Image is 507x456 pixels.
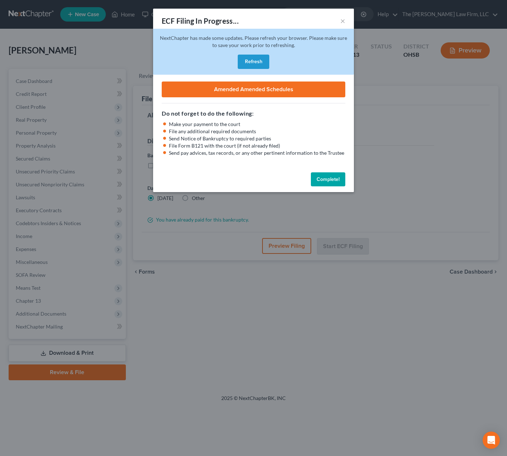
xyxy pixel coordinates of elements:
[160,35,347,48] span: NextChapter has made some updates. Please refresh your browser. Please make sure to save your wor...
[169,121,345,128] li: Make your payment to the court
[169,142,345,149] li: File Form B121 with the court (if not already filed)
[169,135,345,142] li: Send Notice of Bankruptcy to required parties
[340,17,345,25] button: ×
[169,149,345,157] li: Send pay advices, tax records, or any other pertinent information to the Trustee
[162,109,345,118] h5: Do not forget to do the following:
[162,82,345,97] a: Amended Amended Schedules
[483,432,500,449] div: Open Intercom Messenger
[169,128,345,135] li: File any additional required documents
[162,16,239,26] div: ECF Filing In Progress...
[311,172,345,187] button: Complete!
[238,55,269,69] button: Refresh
